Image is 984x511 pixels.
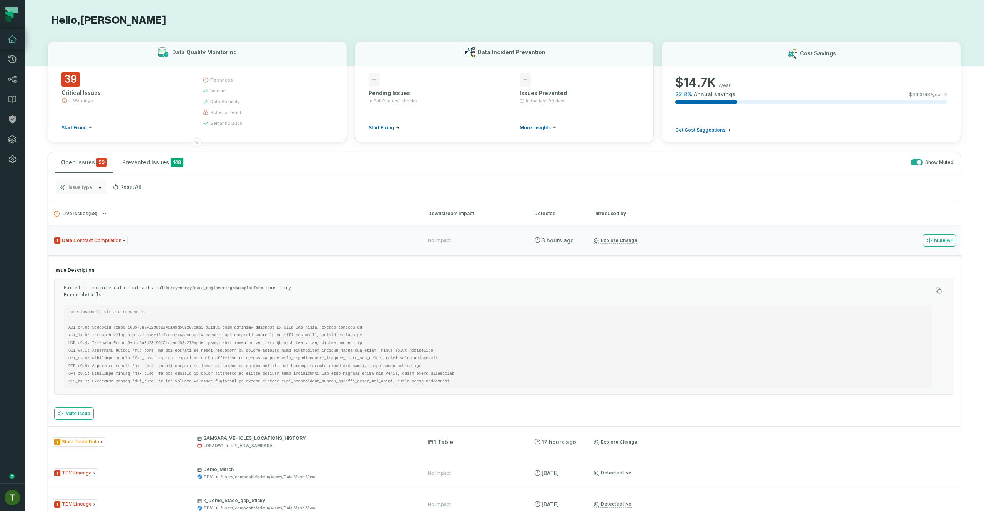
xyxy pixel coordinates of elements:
[54,237,60,244] span: Severity
[520,125,556,131] a: More insights
[594,501,632,508] a: Detected live
[675,127,725,133] span: Get Cost Suggestions
[161,286,263,291] code: libertyenergy/data_engineering/dataplatform
[171,158,183,167] span: 148
[428,470,451,476] div: No Impact
[197,435,414,441] p: SAMSARA_VEHICLES_LOCATIONS_HISTORY
[116,152,189,173] button: Prevented Issues
[204,505,213,511] div: TDV
[369,98,417,104] span: in Pull Request checks
[542,501,559,508] relative-time: Sep 29, 2025, 10:02 AM GMT+3
[428,210,520,217] div: Downstream Impact
[96,158,107,167] span: critical issues and errors combined
[542,439,576,445] relative-time: Sep 30, 2025, 4:45 PM GMT+3
[542,237,574,244] relative-time: Oct 1, 2025, 6:35 AM GMT+3
[172,48,237,56] h3: Data Quality Monitoring
[61,72,80,87] span: 39
[526,98,566,104] span: In the last 90 days
[210,99,239,105] span: data anomaly
[428,438,453,446] span: 1 Table
[68,310,459,384] code: Lore ipsumdolo sit ame consectetu. ADI_e7.8: Seddoeiu Tempo i63673u94l238e2240149do892070ma3 aliq...
[48,41,347,142] button: Data Quality Monitoring39Critical Issues3 WarningsStart Fixingfreshnessvolumedata anomalyschema h...
[675,75,716,90] span: $ 14.7K
[662,41,961,142] button: Cost Savings$14.7K/year22.8%Annual savings$64.314K/yearGet Cost Suggestions
[542,470,559,476] relative-time: Sep 29, 2025, 10:02 AM GMT+3
[8,473,15,480] div: Tooltip anchor
[64,284,932,297] p: Failed to compile data contracts in repository
[719,82,731,89] span: /year
[53,468,98,478] span: Issue Type
[69,97,93,104] span: 3 Warnings
[478,48,545,56] h3: Data Incident Prevention
[53,437,105,447] span: Issue Type
[61,125,87,131] span: Start Fixing
[594,210,663,217] div: Introduced by
[204,443,223,449] div: LOSADW1
[61,125,92,131] a: Start Fixing
[369,125,394,131] span: Start Fixing
[369,73,380,87] span: -
[54,407,94,420] button: Mute Issue
[221,474,315,480] div: /users/composite/admin/Views/Data Mash View
[520,89,640,97] div: Issues Prevented
[53,499,98,509] span: Issue Type
[355,41,654,142] button: Data Incident Prevention-Pending Issuesin Pull Request checksStart Fixing-Issues PreventedIn the ...
[53,236,128,245] span: Issue Type
[694,90,735,98] span: Annual savings
[61,89,189,97] div: Critical Issues
[48,14,961,27] h1: Hello, [PERSON_NAME]
[56,181,106,194] button: Issue type
[210,109,243,115] span: schema health
[54,439,60,445] span: Severity
[675,127,731,133] a: Get Cost Suggestions
[594,470,632,476] a: Detected live
[54,470,60,476] span: Severity
[369,125,399,131] a: Start Fixing
[800,50,836,57] h3: Cost Savings
[64,291,105,297] strong: Error details:
[221,505,315,511] div: /users/composite/admin/Views/Data Mash View
[923,234,956,247] button: Mute All
[369,89,489,97] div: Pending Issues
[231,443,273,449] div: LPI_ADW_SAMSARA
[5,490,20,505] img: avatar of Tomer Galun
[197,466,414,473] p: Demo_March
[594,439,637,445] a: Explore Change
[520,73,531,87] span: -
[210,77,233,83] span: freshness
[54,211,414,217] button: Live Issues(58)
[520,125,551,131] span: More insights
[54,211,98,217] span: Live Issues ( 58 )
[428,237,451,244] div: No Impact
[193,159,954,166] div: Show Muted
[675,90,692,98] span: 22.8 %
[197,498,414,504] p: x_Demo_Stage_gcp_Sticky
[54,501,60,508] span: Severity
[110,181,144,193] button: Reset All
[909,92,942,98] span: $ 64.314K /year
[428,501,451,508] div: No Impact
[534,210,580,217] div: Detected
[55,152,113,173] button: Open Issues
[210,120,243,126] span: semantic bugs
[54,267,954,273] h4: Issue Description
[594,237,637,244] a: Explore Change
[204,474,213,480] div: TDV
[68,184,92,190] span: Issue type
[210,88,226,94] span: volume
